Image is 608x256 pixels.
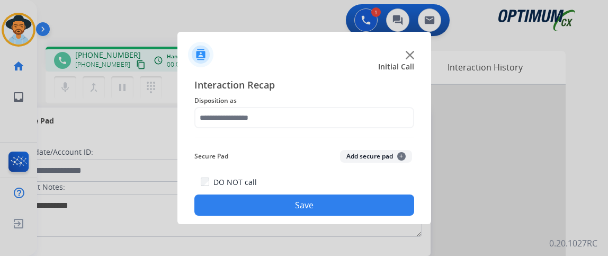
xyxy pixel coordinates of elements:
[194,195,414,216] button: Save
[188,42,213,67] img: contactIcon
[378,61,414,72] span: Initial Call
[340,150,412,163] button: Add secure pad+
[213,177,257,188] label: DO NOT call
[194,77,414,94] span: Interaction Recap
[194,150,228,163] span: Secure Pad
[194,94,414,107] span: Disposition as
[397,152,406,161] span: +
[549,237,597,250] p: 0.20.1027RC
